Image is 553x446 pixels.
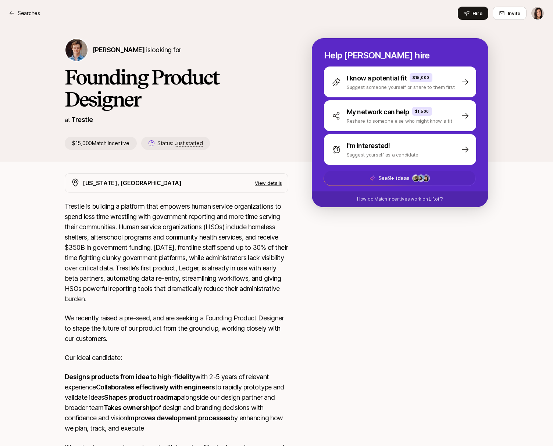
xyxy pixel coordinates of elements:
[65,313,288,344] p: We recently raised a pre-seed, and are seeking a Founding Product Designer to shape the future of...
[531,7,544,19] img: Eleanor Morgan
[413,175,419,181] img: f0936900_d56c_467f_af31_1b3fd38f9a79.jpg
[157,139,203,148] p: Status:
[493,7,527,20] button: Invite
[65,201,288,304] p: Trestle is building a platform that empowers human service organizations to spend less time wrest...
[127,414,231,422] strong: Improves development processes
[324,170,476,186] button: See9+ ideas
[65,373,195,381] strong: Designs products from idea to high-fidelity
[93,45,181,55] p: is looking for
[347,141,390,151] p: I'm interested!
[347,151,418,158] p: Suggest yourself as a candidate
[357,196,443,202] p: How do Match Incentives work on Liftoff?
[65,39,88,61] img: Francis Barth
[378,174,410,183] p: See 9+ ideas
[93,46,145,54] span: [PERSON_NAME]
[65,115,70,125] p: at
[255,179,282,187] p: View details
[347,107,409,117] p: My network can help
[96,383,215,391] strong: Collaborates effectively with engineers
[415,108,429,114] p: $1,500
[347,83,455,91] p: Suggest someone yourself or share to them first
[423,175,429,181] img: 78e4de0c_b49c_4efa_a437_1cd51fc50811.jpg
[418,175,424,181] img: 3b21b1e9_db0a_4655_a67f_ab9b1489a185.jpg
[83,178,182,188] p: [US_STATE], [GEOGRAPHIC_DATA]
[472,10,482,17] span: Hire
[531,7,544,20] button: Eleanor Morgan
[347,117,452,125] p: Reshare to someone else who might know a fit
[175,140,203,147] span: Just started
[104,393,181,401] strong: Shapes product roadmap
[65,66,288,110] h1: Founding Product Designer
[65,353,288,363] p: Our ideal candidate:
[104,404,155,411] strong: Takes ownership
[508,10,520,17] span: Invite
[458,7,488,20] button: Hire
[18,9,40,18] p: Searches
[347,73,407,83] p: I know a potential fit
[65,372,288,434] p: with 2-5 years of relevant experience to rapidly prototype and validate ideas alongside our desig...
[413,75,429,80] p: $15,000
[65,137,137,150] p: $15,000 Match Incentive
[324,50,476,61] p: Help [PERSON_NAME] hire
[71,116,93,123] a: Trestle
